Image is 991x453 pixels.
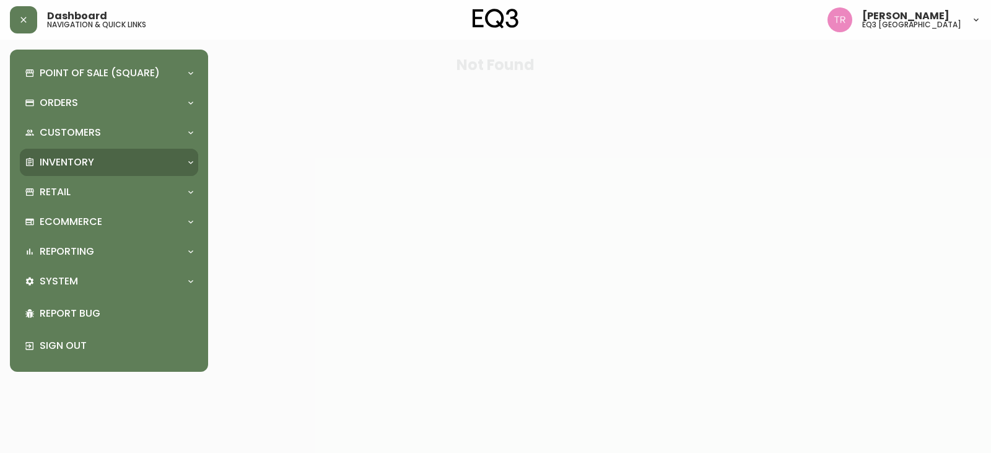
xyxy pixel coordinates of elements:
[40,215,102,229] p: Ecommerce
[40,339,193,353] p: Sign Out
[862,11,950,21] span: [PERSON_NAME]
[20,89,198,117] div: Orders
[20,297,198,330] div: Report Bug
[827,7,852,32] img: 214b9049a7c64896e5c13e8f38ff7a87
[40,185,71,199] p: Retail
[20,238,198,265] div: Reporting
[40,275,78,288] p: System
[20,268,198,295] div: System
[20,59,198,87] div: Point of Sale (Square)
[40,307,193,320] p: Report Bug
[20,119,198,146] div: Customers
[862,21,961,29] h5: eq3 [GEOGRAPHIC_DATA]
[20,330,198,362] div: Sign Out
[40,96,78,110] p: Orders
[20,149,198,176] div: Inventory
[47,21,146,29] h5: navigation & quick links
[40,156,94,169] p: Inventory
[40,66,160,80] p: Point of Sale (Square)
[40,126,101,139] p: Customers
[20,208,198,235] div: Ecommerce
[473,9,518,29] img: logo
[47,11,107,21] span: Dashboard
[40,245,94,258] p: Reporting
[20,178,198,206] div: Retail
